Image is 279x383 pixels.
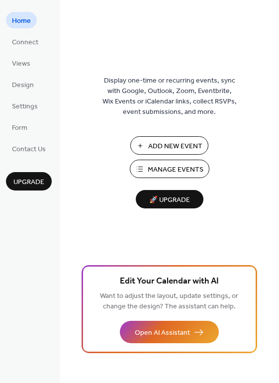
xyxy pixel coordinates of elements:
span: Design [12,80,34,91]
span: Contact Us [12,144,46,155]
span: Display one-time or recurring events, sync with Google, Outlook, Zoom, Eventbrite, Wix Events or ... [102,76,237,117]
button: Manage Events [130,160,209,178]
a: Design [6,76,40,93]
span: Edit Your Calendar with AI [120,275,219,288]
span: Upgrade [13,177,44,188]
button: Add New Event [130,136,208,155]
button: Upgrade [6,172,52,191]
a: Contact Us [6,140,52,157]
button: 🚀 Upgrade [136,190,203,208]
span: Views [12,59,30,69]
span: Form [12,123,27,133]
a: Home [6,12,37,28]
span: Settings [12,101,38,112]
a: Connect [6,33,44,50]
span: Add New Event [148,141,202,152]
span: Connect [12,37,38,48]
a: Settings [6,97,44,114]
span: Want to adjust the layout, update settings, or change the design? The assistant can help. [100,289,238,313]
span: Open AI Assistant [135,328,190,338]
span: Manage Events [148,165,203,175]
a: Form [6,119,33,135]
a: Views [6,55,36,71]
span: Home [12,16,31,26]
button: Open AI Assistant [120,321,219,343]
span: 🚀 Upgrade [142,193,197,207]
